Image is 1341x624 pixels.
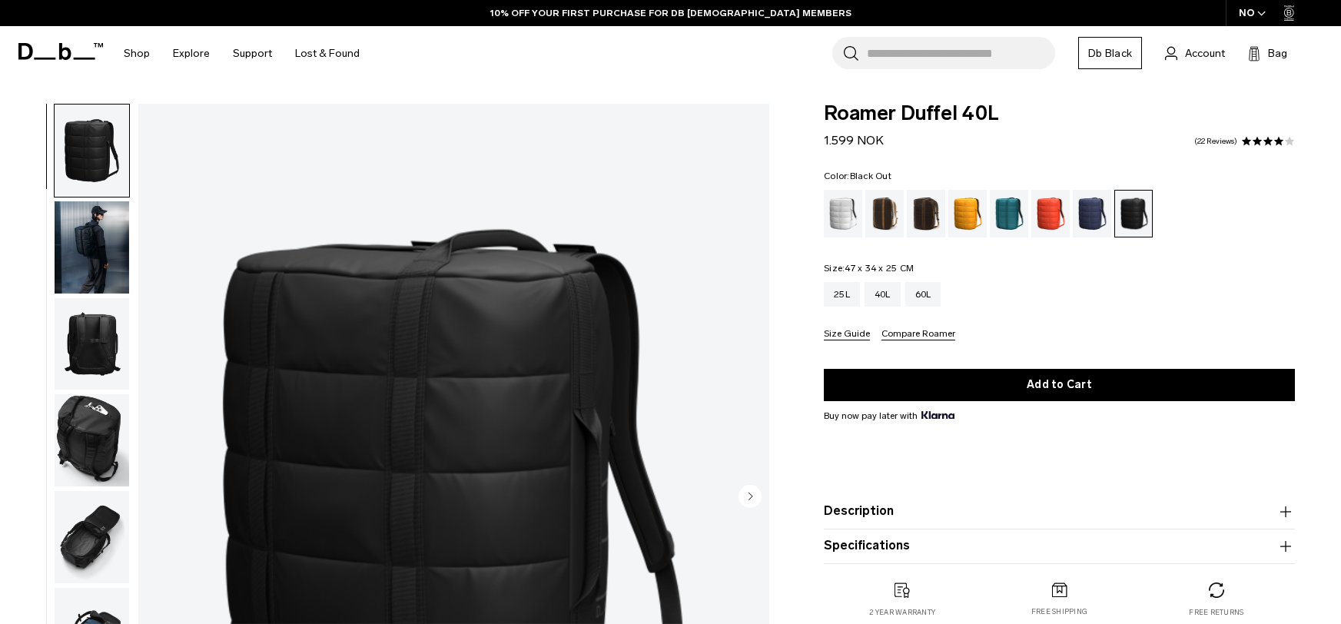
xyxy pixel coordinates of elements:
[845,263,914,274] span: 47 x 34 x 25 CM
[295,26,360,81] a: Lost & Found
[850,171,891,181] span: Black Out
[173,26,210,81] a: Explore
[54,393,130,487] button: Roamer Duffel 40L Black Out
[1248,44,1287,62] button: Bag
[1078,37,1142,69] a: Db Black
[55,201,129,294] img: Roamer Duffel 40L Black Out
[1165,44,1225,62] a: Account
[824,133,884,148] span: 1.599 NOK
[55,394,129,486] img: Roamer Duffel 40L Black Out
[54,201,130,294] button: Roamer Duffel 40L Black Out
[55,491,129,583] img: Roamer Duffel 40L Black Out
[54,490,130,584] button: Roamer Duffel 40L Black Out
[990,190,1028,237] a: Midnight Teal
[1073,190,1111,237] a: Blue Hour
[881,329,955,340] button: Compare Roamer
[1185,45,1225,61] span: Account
[824,171,891,181] legend: Color:
[905,282,941,307] a: 60L
[54,104,130,197] button: Roamer Duffel 40L Black Out
[54,297,130,391] button: Roamer Duffel 40L Black Out
[824,104,1295,124] span: Roamer Duffel 40L
[824,409,954,423] span: Buy now pay later with
[124,26,150,81] a: Shop
[824,282,860,307] a: 25L
[824,264,914,273] legend: Size:
[112,26,371,81] nav: Main Navigation
[1268,45,1287,61] span: Bag
[824,369,1295,401] button: Add to Cart
[907,190,945,237] a: Espresso
[824,329,870,340] button: Size Guide
[1031,190,1070,237] a: Falu Red
[1031,606,1087,617] p: Free shipping
[233,26,272,81] a: Support
[865,190,904,237] a: Cappuccino
[55,105,129,197] img: Roamer Duffel 40L Black Out
[869,607,935,618] p: 2 year warranty
[824,190,862,237] a: White Out
[1194,138,1237,145] a: 22 reviews
[490,6,851,20] a: 10% OFF YOUR FIRST PURCHASE FOR DB [DEMOGRAPHIC_DATA] MEMBERS
[1189,607,1243,618] p: Free returns
[865,282,901,307] a: 40L
[55,298,129,390] img: Roamer Duffel 40L Black Out
[948,190,987,237] a: Parhelion Orange
[824,503,1295,521] button: Description
[1114,190,1153,237] a: Black Out
[739,484,762,510] button: Next slide
[921,411,954,419] img: {"height" => 20, "alt" => "Klarna"}
[824,537,1295,556] button: Specifications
